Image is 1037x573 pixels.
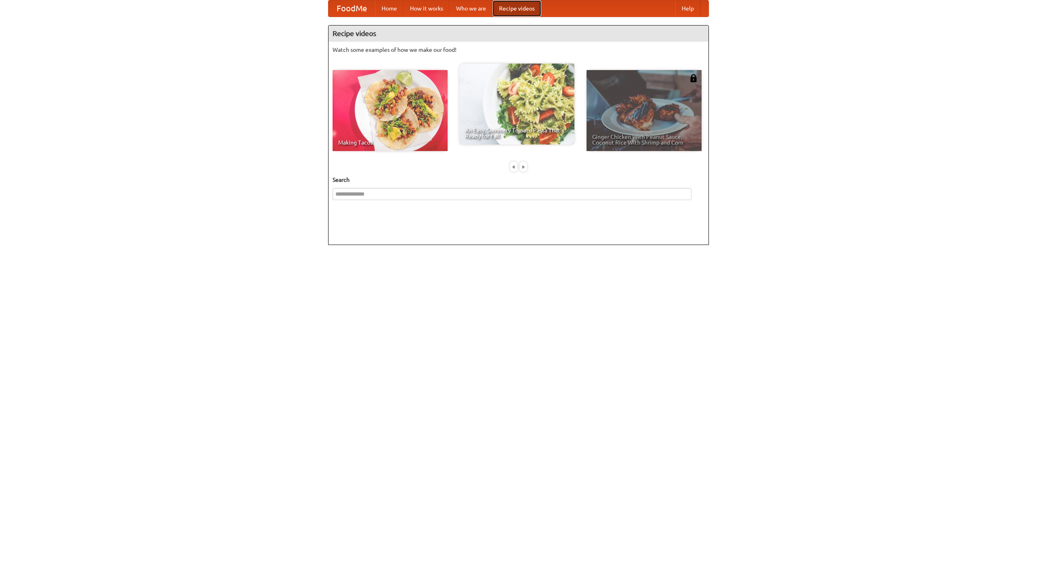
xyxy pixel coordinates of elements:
a: Home [375,0,403,17]
h5: Search [333,176,704,184]
img: 483408.png [689,74,698,82]
p: Watch some examples of how we make our food! [333,46,704,54]
span: An Easy, Summery Tomato Pasta That's Ready for Fall [465,128,569,139]
a: Who we are [450,0,493,17]
a: Making Tacos [333,70,448,151]
a: Help [675,0,700,17]
span: Making Tacos [338,140,442,145]
a: Recipe videos [493,0,541,17]
a: How it works [403,0,450,17]
a: An Easy, Summery Tomato Pasta That's Ready for Fall [459,64,574,145]
h4: Recipe videos [329,26,708,42]
div: « [510,162,517,172]
div: » [520,162,527,172]
a: FoodMe [329,0,375,17]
